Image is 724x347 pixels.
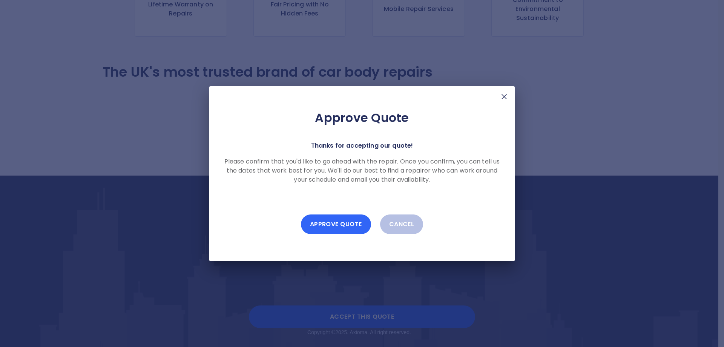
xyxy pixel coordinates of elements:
[221,110,503,125] h2: Approve Quote
[221,157,503,184] p: Please confirm that you'd like to go ahead with the repair. Once you confirm, you can tell us the...
[380,214,423,234] button: Cancel
[311,140,413,151] p: Thanks for accepting our quote!
[301,214,371,234] button: Approve Quote
[500,92,509,101] img: X Mark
